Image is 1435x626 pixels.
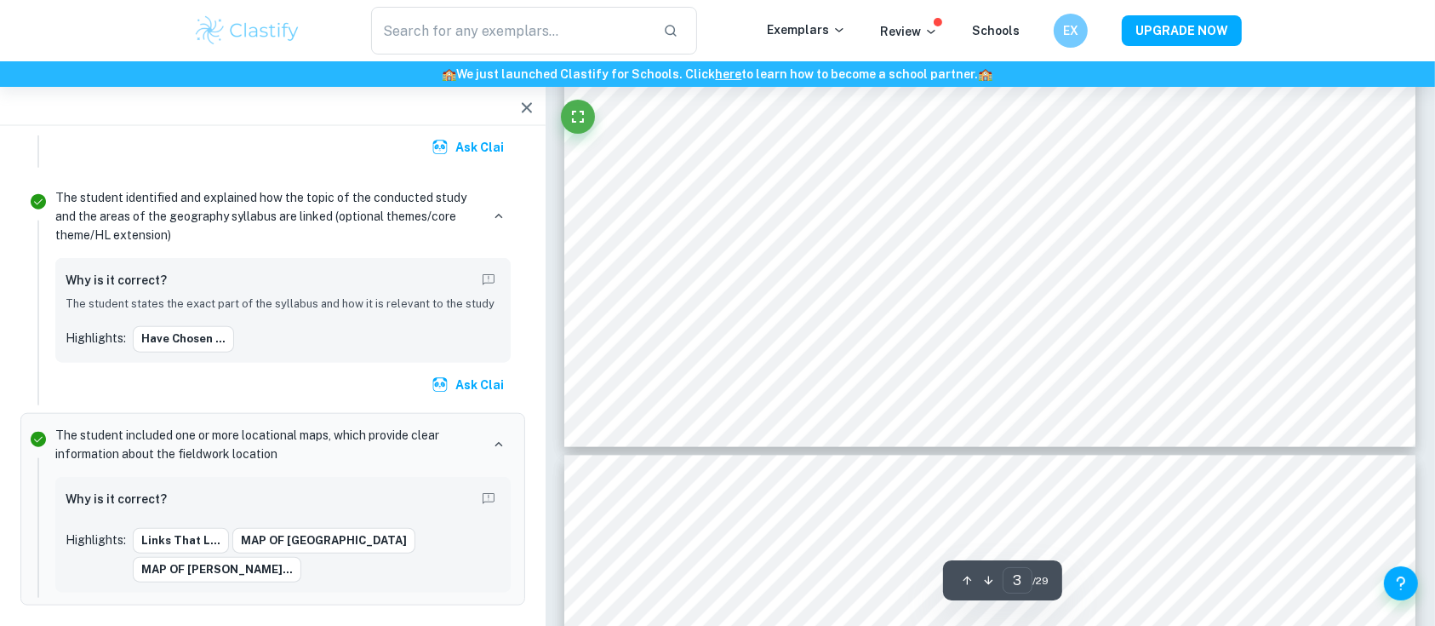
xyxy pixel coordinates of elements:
h6: EX [1061,21,1081,40]
button: EX [1054,14,1088,48]
button: Report mistake/confusion [477,267,500,291]
a: Schools [972,24,1020,37]
button: MAP OF [PERSON_NAME]... [133,556,301,582]
svg: Correct [28,191,49,211]
svg: Correct [28,428,49,449]
button: Ask Clai [428,369,511,399]
button: have chosen ... [133,325,234,351]
button: MAP OF [GEOGRAPHIC_DATA] [232,527,415,553]
p: Highlights: [66,328,126,347]
p: The student identified and explained how the topic of the conducted study and the areas of the ge... [55,187,480,244]
button: links that l... [133,527,229,553]
img: clai.svg [432,376,449,393]
input: Search for any exemplars... [371,7,649,55]
button: Ask Clai [428,131,511,162]
button: Report mistake/confusion [477,486,500,510]
span: / 29 [1032,573,1049,589]
a: here [716,67,742,81]
img: Clastify logo [193,14,301,48]
button: UPGRADE NOW [1122,15,1242,46]
p: The student states the exact part of the syllabus and how it is relevant to the study [66,295,500,312]
img: clai.svg [432,138,449,155]
p: Highlights: [66,530,126,548]
span: 🏫 [443,67,457,81]
p: Exemplars [767,20,846,39]
p: Review [880,22,938,41]
button: Fullscreen [561,100,595,134]
button: Help and Feedback [1384,566,1418,600]
p: The student included one or more locational maps, which provide clear information about the field... [55,425,480,462]
span: 🏫 [979,67,993,81]
h6: Why is it correct? [66,270,167,289]
h6: We just launched Clastify for Schools. Click to learn how to become a school partner. [3,65,1432,83]
h6: Why is it correct? [66,489,167,508]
